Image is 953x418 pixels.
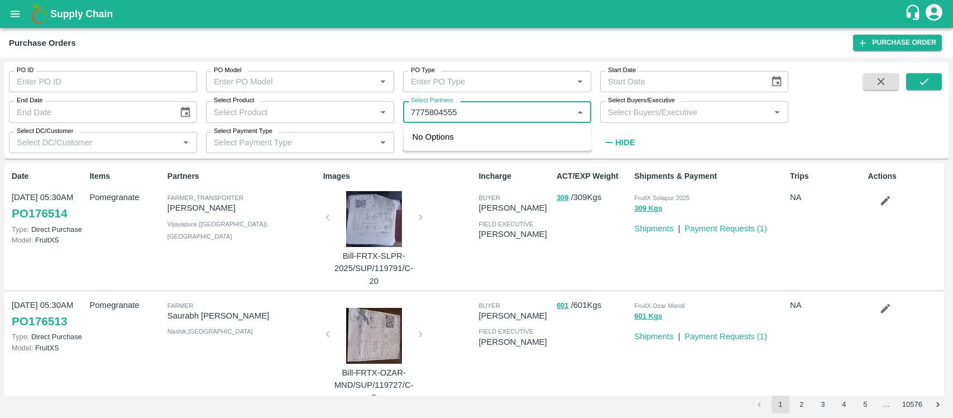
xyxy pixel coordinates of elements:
[604,104,767,119] input: Select Buyers/Executive
[573,74,587,89] button: Open
[684,224,767,233] a: Payment Requests (1)
[673,218,680,235] div: |
[89,299,162,311] p: Pomegranate
[167,310,319,322] p: Saurabh [PERSON_NAME]
[17,127,73,136] label: Select DC/Customer
[12,299,85,311] p: [DATE] 05:30AM
[214,127,272,136] label: Select Payment Type
[12,311,67,331] a: PO176513
[411,96,453,105] label: Select Partners
[790,170,863,182] p: Trips
[9,71,197,92] input: Enter PO ID
[12,235,85,245] p: FruitXS
[28,3,50,25] img: logo
[12,203,67,224] a: PO176514
[413,132,454,141] span: No Options
[634,224,673,233] a: Shipments
[376,74,390,89] button: Open
[634,310,662,323] button: 601 Kgs
[557,192,569,205] button: 309
[478,194,500,201] span: buyer
[167,221,269,240] span: Vijayapura ([GEOGRAPHIC_DATA]) , [GEOGRAPHIC_DATA]
[634,202,662,215] button: 309 Kgs
[634,194,689,201] span: FruitX Solapur 2025
[904,4,924,24] div: customer-support
[557,299,630,312] p: / 601 Kgs
[878,400,895,410] div: …
[179,135,193,150] button: Open
[634,302,684,309] span: FruitX Ozar Mandi
[790,299,863,311] p: NA
[814,396,832,414] button: Go to page 3
[17,66,33,75] label: PO ID
[209,74,372,89] input: Enter PO Model
[209,104,372,119] input: Select Product
[478,328,533,335] span: field executive
[790,191,863,203] p: NA
[749,396,949,414] nav: pagination navigation
[9,36,76,50] div: Purchase Orders
[12,170,85,182] p: Date
[12,236,33,244] span: Model:
[376,105,390,120] button: Open
[12,225,29,234] span: Type:
[478,310,552,322] p: [PERSON_NAME]
[2,1,28,27] button: open drawer
[50,6,904,22] a: Supply Chain
[167,328,253,335] span: Nashik , [GEOGRAPHIC_DATA]
[478,221,533,227] span: field executive
[772,396,789,414] button: page 1
[478,228,552,240] p: [PERSON_NAME]
[835,396,853,414] button: Go to page 4
[89,170,162,182] p: Items
[899,396,926,414] button: Go to page 10576
[167,194,243,201] span: Farmer, Transporter
[12,344,33,352] span: Model:
[89,191,162,203] p: Pomegranate
[634,332,673,341] a: Shipments
[478,202,552,214] p: [PERSON_NAME]
[12,331,85,342] p: Direct Purchase
[673,326,680,343] div: |
[12,224,85,235] p: Direct Purchase
[406,104,569,119] input: Select Partners
[12,135,175,150] input: Select DC/Customer
[557,170,630,182] p: ACT/EXP Weight
[853,35,942,51] a: Purchase Order
[50,8,113,20] b: Supply Chain
[615,138,635,147] strong: Hide
[608,66,636,75] label: Start Date
[634,170,786,182] p: Shipments & Payment
[167,302,193,309] span: Farmer
[12,332,29,341] span: Type:
[332,367,416,404] p: Bill-FRTX-OZAR-MND/SUP/119727/C-3
[793,396,811,414] button: Go to page 2
[929,396,947,414] button: Go to next page
[766,71,787,92] button: Choose date
[478,336,552,348] p: [PERSON_NAME]
[214,96,254,105] label: Select Product
[924,2,944,26] div: account of current user
[856,396,874,414] button: Go to page 5
[12,343,85,353] p: FruitXS
[608,96,675,105] label: Select Buyers/Executive
[770,105,784,120] button: Open
[332,250,416,287] p: Bill-FRTX-SLPR-2025/SUP/119791/C-20
[175,102,196,123] button: Choose date
[478,302,500,309] span: buyer
[478,170,552,182] p: Incharge
[406,74,569,89] input: Enter PO Type
[411,66,435,75] label: PO Type
[684,332,767,341] a: Payment Requests (1)
[9,101,170,122] input: End Date
[12,191,85,203] p: [DATE] 05:30AM
[376,135,390,150] button: Open
[167,170,319,182] p: Partners
[573,105,587,120] button: Close
[557,191,630,204] p: / 309 Kgs
[868,170,941,182] p: Actions
[600,133,638,152] button: Hide
[600,71,762,92] input: Start Date
[17,96,42,105] label: End Date
[209,135,358,150] input: Select Payment Type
